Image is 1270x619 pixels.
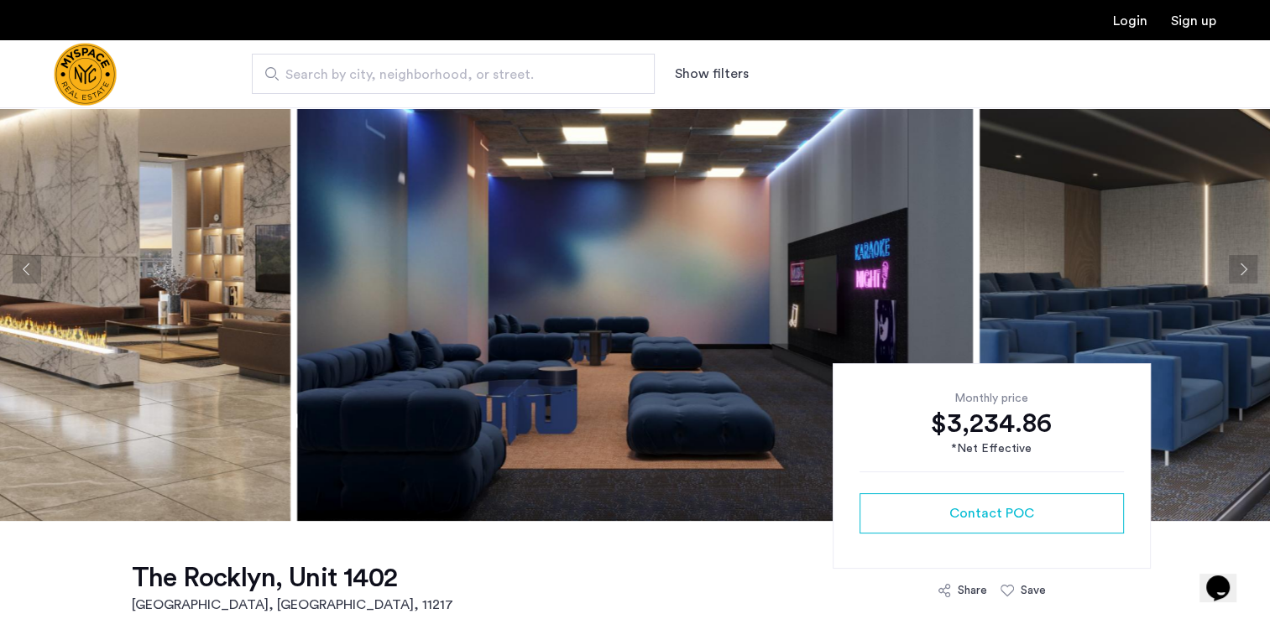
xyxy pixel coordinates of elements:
[54,43,117,106] img: logo
[1021,582,1046,599] div: Save
[1199,552,1253,602] iframe: chat widget
[860,390,1124,407] div: Monthly price
[297,18,973,521] img: apartment
[860,440,1124,458] div: *Net Effective
[132,561,453,615] a: The Rocklyn, Unit 1402[GEOGRAPHIC_DATA], [GEOGRAPHIC_DATA], 11217
[285,65,608,85] span: Search by city, neighborhood, or street.
[860,407,1124,440] div: $3,234.86
[13,255,41,283] button: Previous apartment
[1113,14,1147,28] a: Login
[949,503,1034,523] span: Contact POC
[1229,255,1257,283] button: Next apartment
[1171,14,1216,28] a: Registration
[252,54,655,94] input: Apartment Search
[958,582,987,599] div: Share
[132,595,453,615] h2: [GEOGRAPHIC_DATA], [GEOGRAPHIC_DATA] , 11217
[860,493,1124,533] button: button
[54,43,117,106] a: Cazamio Logo
[132,561,453,595] h1: The Rocklyn, Unit 1402
[675,64,749,84] button: Show or hide filters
